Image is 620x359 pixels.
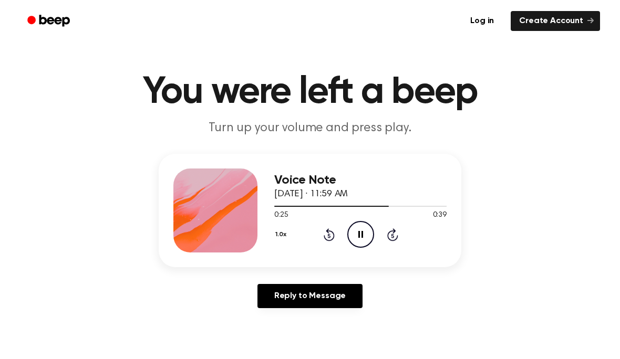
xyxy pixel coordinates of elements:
[460,9,504,33] a: Log in
[20,11,79,31] a: Beep
[433,210,447,221] span: 0:39
[108,120,512,137] p: Turn up your volume and press play.
[274,210,288,221] span: 0:25
[274,189,348,199] span: [DATE] · 11:59 AM
[41,73,579,111] h1: You were left a beep
[274,173,447,187] h3: Voice Note
[274,226,290,244] button: 1.0x
[257,284,363,308] a: Reply to Message
[511,11,600,31] a: Create Account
